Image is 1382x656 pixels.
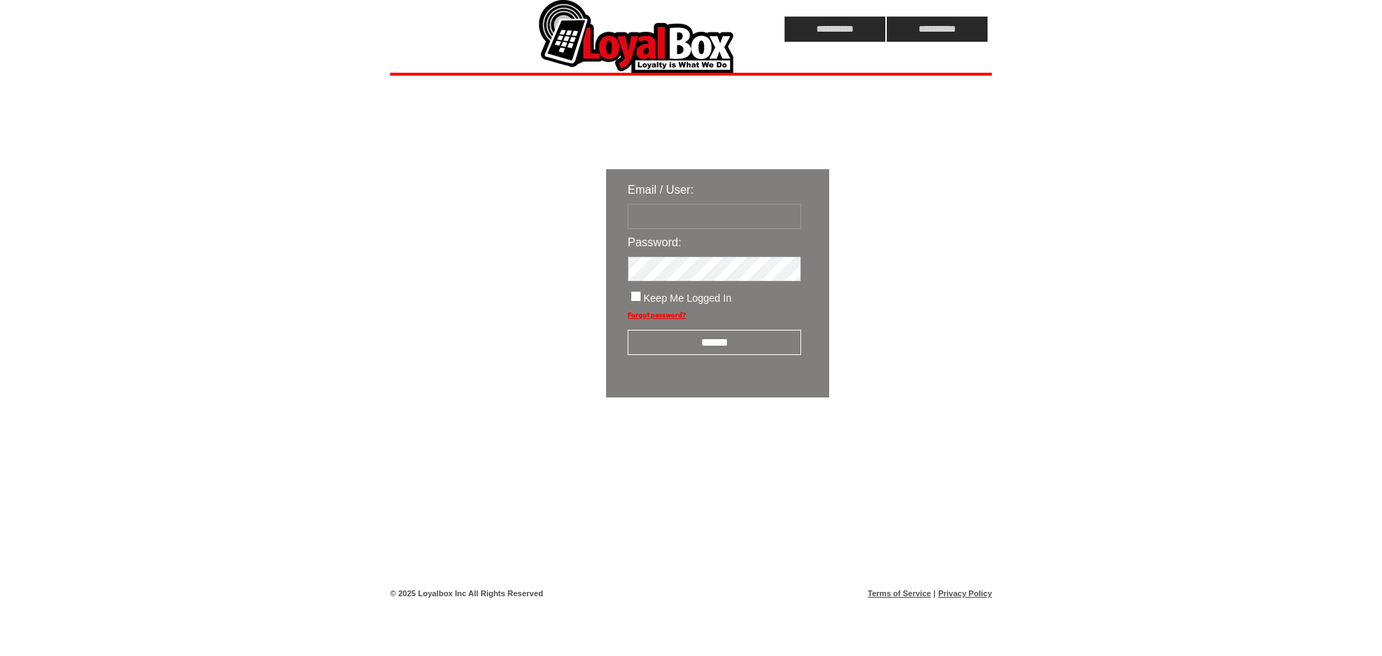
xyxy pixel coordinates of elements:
img: transparent.png [871,433,943,451]
a: Terms of Service [868,589,931,598]
a: Forgot password? [628,311,686,319]
span: Keep Me Logged In [643,292,731,304]
a: Privacy Policy [938,589,992,598]
span: © 2025 Loyalbox Inc All Rights Reserved [390,589,543,598]
span: Password: [628,236,682,248]
span: Email / User: [628,184,694,196]
span: | [934,589,936,598]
